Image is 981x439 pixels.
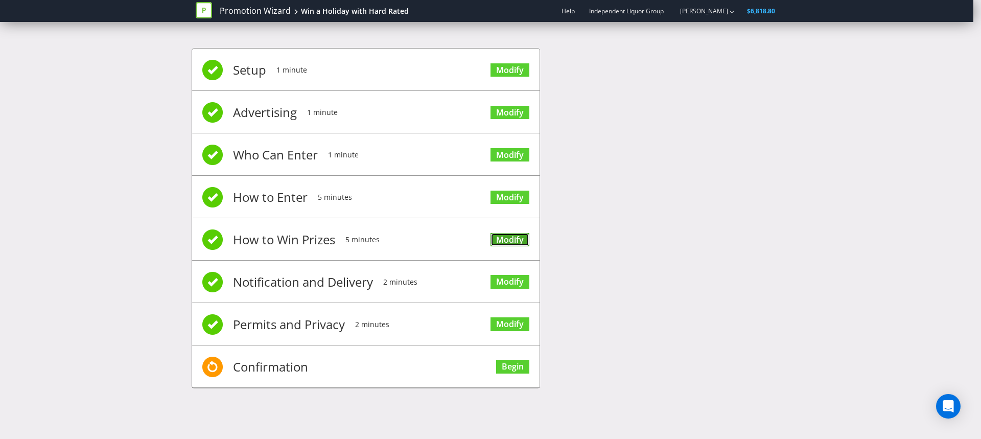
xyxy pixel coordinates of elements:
span: Permits and Privacy [233,304,345,345]
a: Modify [491,317,529,331]
a: [PERSON_NAME] [670,7,728,15]
span: 1 minute [307,92,338,133]
span: 5 minutes [345,219,380,260]
div: Open Intercom Messenger [936,394,961,419]
a: Modify [491,191,529,204]
a: Modify [491,233,529,247]
div: Win a Holiday with Hard Rated [301,6,409,16]
span: Notification and Delivery [233,262,373,303]
a: Help [562,7,575,15]
a: Modify [491,275,529,289]
span: How to Enter [233,177,308,218]
span: 5 minutes [318,177,352,218]
span: Independent Liquor Group [589,7,664,15]
span: Advertising [233,92,297,133]
span: How to Win Prizes [233,219,335,260]
a: Modify [491,63,529,77]
a: Modify [491,106,529,120]
span: 1 minute [276,50,307,90]
span: $6,818.80 [747,7,775,15]
span: 2 minutes [355,304,389,345]
span: Setup [233,50,266,90]
span: 2 minutes [383,262,417,303]
span: Who Can Enter [233,134,318,175]
span: 1 minute [328,134,359,175]
a: Modify [491,148,529,162]
a: Promotion Wizard [220,5,291,17]
a: Begin [496,360,529,374]
span: Confirmation [233,346,308,387]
